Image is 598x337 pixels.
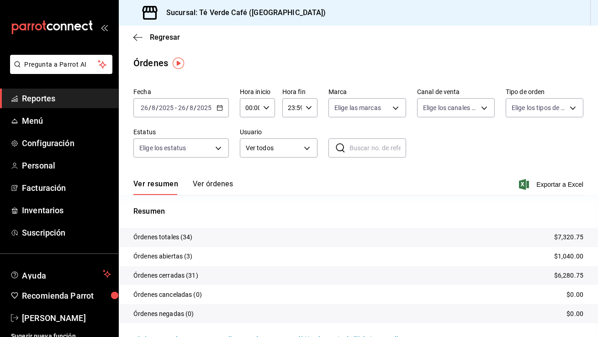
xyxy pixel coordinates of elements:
[22,137,111,149] span: Configuración
[423,103,478,112] span: Elige los canales de venta
[282,89,318,95] label: Hora fin
[133,89,229,95] label: Fecha
[148,104,151,111] span: /
[22,226,111,239] span: Suscripción
[246,143,301,153] span: Ver todos
[150,33,180,42] span: Regresar
[133,33,180,42] button: Regresar
[349,139,406,157] input: Buscar no. de referencia
[139,143,186,153] span: Elige los estatus
[506,89,583,95] label: Tipo de orden
[133,179,233,195] div: navigation tabs
[417,89,495,95] label: Canal de venta
[22,182,111,194] span: Facturación
[6,66,112,76] a: Pregunta a Parrot AI
[554,271,583,280] p: $6,280.75
[334,103,381,112] span: Elige las marcas
[22,92,111,105] span: Reportes
[156,104,159,111] span: /
[133,56,168,70] div: Órdenes
[240,129,318,136] label: Usuario
[566,309,583,319] p: $0.00
[133,271,198,280] p: Órdenes cerradas (31)
[566,290,583,300] p: $0.00
[133,252,193,261] p: Órdenes abiertas (3)
[159,104,174,111] input: ----
[554,252,583,261] p: $1,040.00
[22,312,111,324] span: [PERSON_NAME]
[328,89,406,95] label: Marca
[194,104,196,111] span: /
[22,269,99,279] span: Ayuda
[133,129,229,136] label: Estatus
[22,115,111,127] span: Menú
[554,232,583,242] p: $7,320.75
[189,104,194,111] input: --
[133,206,583,217] p: Resumen
[196,104,212,111] input: ----
[151,104,156,111] input: --
[25,60,98,69] span: Pregunta a Parrot AI
[193,179,233,195] button: Ver órdenes
[10,55,112,74] button: Pregunta a Parrot AI
[175,104,177,111] span: -
[159,7,326,18] h3: Sucursal: Té Verde Café ([GEOGRAPHIC_DATA])
[101,24,108,31] button: open_drawer_menu
[133,309,194,319] p: Órdenes negadas (0)
[178,104,186,111] input: --
[240,89,275,95] label: Hora inicio
[133,232,193,242] p: Órdenes totales (34)
[521,179,583,190] button: Exportar a Excel
[133,290,202,300] p: Órdenes canceladas (0)
[22,290,111,302] span: Recomienda Parrot
[140,104,148,111] input: --
[22,204,111,216] span: Inventarios
[133,179,178,195] button: Ver resumen
[173,58,184,69] img: Tooltip marker
[22,159,111,172] span: Personal
[512,103,566,112] span: Elige los tipos de orden
[186,104,189,111] span: /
